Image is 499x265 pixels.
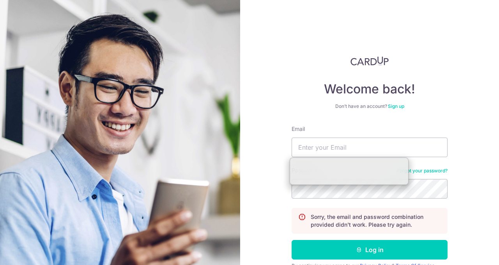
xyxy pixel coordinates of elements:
div: Don’t have an account? [292,103,448,109]
button: Log in [292,240,448,260]
input: Enter your Email [292,138,448,157]
a: Sign up [388,103,404,109]
p: Sorry, the email and password combination provided didn't work. Please try again. [311,213,441,229]
img: CardUp Logo [350,56,389,66]
label: Email [292,125,305,133]
a: Forgot your password? [397,168,448,174]
h4: Welcome back! [292,81,448,97]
